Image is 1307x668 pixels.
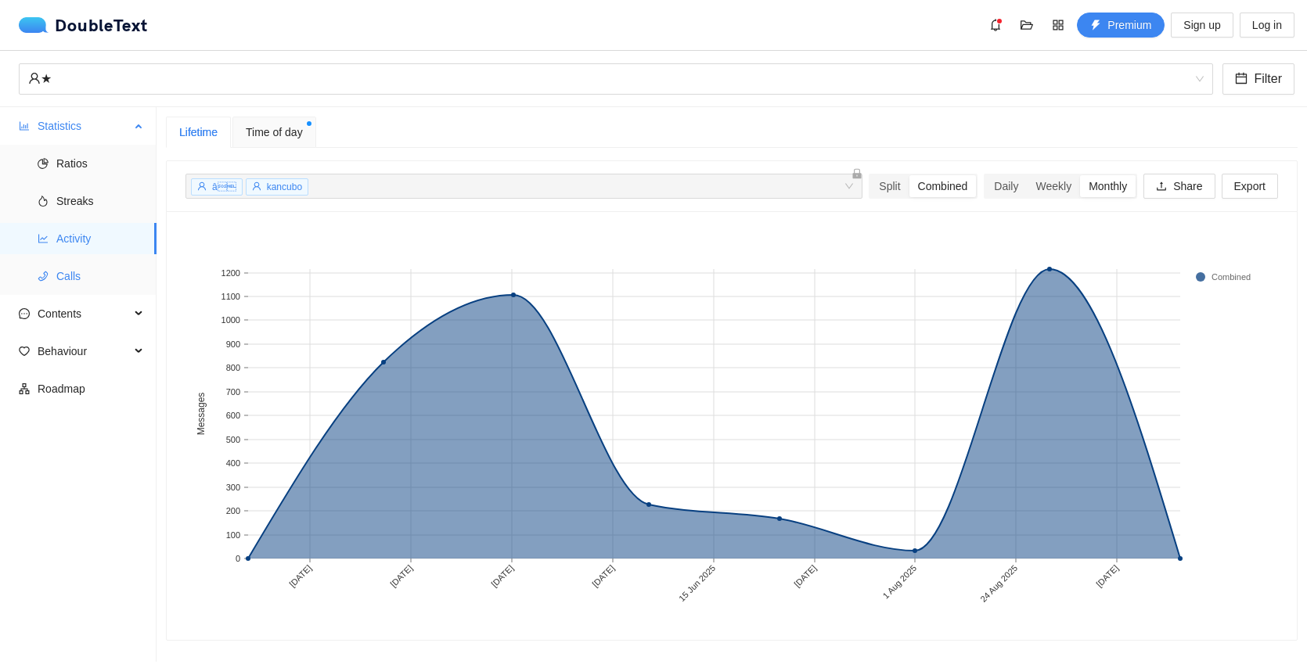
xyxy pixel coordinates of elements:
[197,181,207,191] span: user
[1254,69,1282,88] span: Filter
[226,506,240,515] text: 200
[56,260,144,292] span: Calls
[590,563,616,589] text: [DATE]
[1143,174,1215,199] button: uploadShare
[226,530,240,540] text: 100
[56,223,144,254] span: Activity
[38,298,130,329] span: Contents
[38,110,130,142] span: Statistics
[56,148,144,179] span: Ratios
[28,64,1204,94] span: ★
[909,175,977,197] div: Combined
[1077,13,1165,38] button: thunderboltPremium
[226,363,240,372] text: 800
[852,168,862,179] span: lock
[38,158,49,169] span: pie-chart
[19,17,148,33] a: logoDoubleText
[1015,19,1039,31] span: folder-open
[28,64,1190,94] div: ★
[212,181,236,192] span: â
[19,17,148,33] div: DoubleText
[38,271,49,282] span: phone
[226,387,240,397] text: 700
[226,411,240,420] text: 600
[677,563,717,603] text: 15 Jun 2025
[226,483,240,492] text: 300
[19,383,30,394] span: apartment
[1183,16,1220,34] span: Sign up
[1046,13,1071,38] button: appstore
[1222,63,1294,95] button: calendarFilter
[196,393,207,436] text: Messages
[1234,178,1266,195] span: Export
[880,563,918,601] text: 1 Aug 2025
[221,292,240,301] text: 1100
[38,233,49,244] span: line-chart
[267,181,302,192] span: kancubo
[19,346,30,357] span: heart
[978,563,1019,604] text: 24 Aug 2025
[489,563,515,589] text: [DATE]
[1252,16,1282,34] span: Log in
[983,13,1008,38] button: bell
[1027,175,1080,197] div: Weekly
[246,124,303,141] span: Time of day
[252,181,261,191] span: user
[38,196,49,207] span: fire
[1014,13,1039,38] button: folder-open
[985,175,1027,197] div: Daily
[1090,20,1101,32] span: thunderbolt
[1156,181,1167,193] span: upload
[1235,72,1248,87] span: calendar
[38,336,130,367] span: Behaviour
[870,175,909,197] div: Split
[984,19,1007,31] span: bell
[226,339,240,349] text: 900
[1240,13,1294,38] button: Log in
[1094,563,1120,589] text: [DATE]
[28,72,41,84] span: user
[287,563,313,589] text: [DATE]
[19,308,30,319] span: message
[19,120,30,131] span: bar-chart
[1080,175,1136,197] div: Monthly
[1222,174,1278,199] button: Export
[1171,13,1233,38] button: Sign up
[19,17,55,33] img: logo
[226,435,240,444] text: 500
[1046,19,1070,31] span: appstore
[221,268,240,278] text: 1200
[792,563,818,589] text: [DATE]
[388,563,414,589] text: [DATE]
[1173,178,1202,195] span: Share
[179,124,218,141] div: Lifetime
[1107,16,1151,34] span: Premium
[221,315,240,325] text: 1000
[56,185,144,217] span: Streaks
[226,458,240,468] text: 400
[236,554,240,563] text: 0
[38,373,144,404] span: Roadmap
